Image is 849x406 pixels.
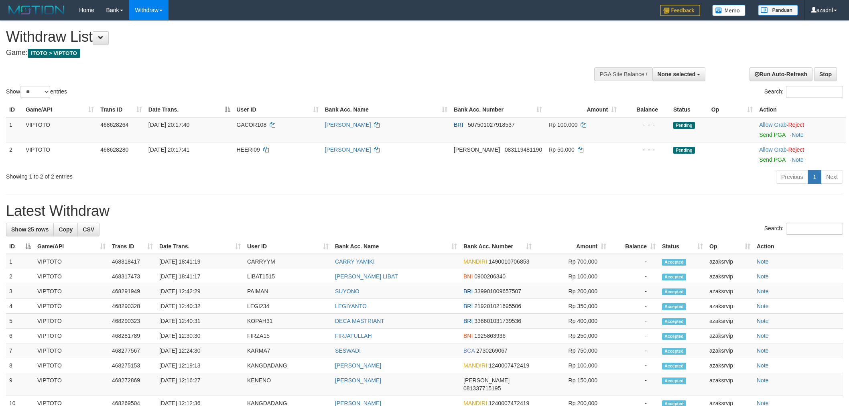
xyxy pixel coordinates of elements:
a: Copy [53,223,78,236]
a: Note [757,273,769,280]
span: [PERSON_NAME] [463,377,510,384]
a: Note [757,258,769,265]
td: · [756,117,846,142]
td: 5 [6,314,34,329]
span: Copy 081337715195 to clipboard [463,385,501,392]
span: · [759,122,788,128]
td: VIPTOTO [34,343,109,358]
a: Note [757,303,769,309]
td: - [609,284,659,299]
span: BRI [463,288,473,294]
span: [DATE] 20:17:41 [148,146,189,153]
td: 468317473 [109,269,156,284]
td: - [609,269,659,284]
td: Rp 100,000 [535,358,609,373]
span: MANDIRI [463,362,487,369]
a: Note [757,347,769,354]
span: Copy 1490010706853 to clipboard [489,258,529,265]
a: Previous [776,170,808,184]
span: Rp 50.000 [548,146,575,153]
a: CSV [77,223,100,236]
a: DECA MASTRIANT [335,318,384,324]
td: azaksrvip [706,329,754,343]
span: BRI [463,318,473,324]
td: [DATE] 12:19:13 [156,358,244,373]
a: Run Auto-Refresh [749,67,812,81]
input: Search: [786,86,843,98]
a: Note [792,156,804,163]
td: azaksrvip [706,343,754,358]
td: Rp 700,000 [535,254,609,269]
td: 468277567 [109,343,156,358]
a: [PERSON_NAME] [325,146,371,153]
span: [DATE] 20:17:40 [148,122,189,128]
a: Send PGA [759,132,785,138]
a: Show 25 rows [6,223,54,236]
td: - [609,358,659,373]
a: Reject [788,146,804,153]
td: azaksrvip [706,373,754,396]
td: azaksrvip [706,254,754,269]
td: azaksrvip [706,269,754,284]
td: azaksrvip [706,314,754,329]
span: · [759,146,788,153]
span: Copy 083119481190 to clipboard [505,146,542,153]
td: 1 [6,117,22,142]
th: Status: activate to sort column ascending [659,239,706,254]
td: KOPAH31 [244,314,332,329]
td: CARRYYM [244,254,332,269]
td: [DATE] 18:41:17 [156,269,244,284]
th: Amount: activate to sort column ascending [545,102,620,117]
span: 468628264 [100,122,128,128]
td: - [609,343,659,358]
span: None selected [658,71,696,77]
td: 468291949 [109,284,156,299]
th: Game/API: activate to sort column ascending [34,239,109,254]
div: PGA Site Balance / [594,67,652,81]
th: Bank Acc. Number: activate to sort column ascending [451,102,545,117]
td: Rp 750,000 [535,343,609,358]
a: Next [821,170,843,184]
td: [DATE] 12:30:30 [156,329,244,343]
span: Copy 507501027918537 to clipboard [468,122,515,128]
span: Accepted [662,363,686,369]
td: 468272869 [109,373,156,396]
a: [PERSON_NAME] LIBAT [335,273,398,280]
th: Action [754,239,843,254]
span: Accepted [662,303,686,310]
td: 468275153 [109,358,156,373]
a: 1 [808,170,821,184]
th: Op: activate to sort column ascending [708,102,756,117]
span: Pending [673,147,695,154]
td: VIPTOTO [22,142,97,167]
span: Copy 2730269067 to clipboard [476,347,508,354]
span: Copy 336601031739536 to clipboard [474,318,521,324]
span: [PERSON_NAME] [454,146,500,153]
td: Rp 100,000 [535,269,609,284]
a: Note [757,377,769,384]
td: [DATE] 12:16:27 [156,373,244,396]
span: Copy 0900206340 to clipboard [474,273,506,280]
span: Accepted [662,378,686,384]
label: Search: [764,86,843,98]
td: 468281789 [109,329,156,343]
a: SESWADI [335,347,361,354]
td: VIPTOTO [34,254,109,269]
td: FIRZA15 [244,329,332,343]
td: VIPTOTO [34,329,109,343]
td: VIPTOTO [22,117,97,142]
a: LEGIYANTO [335,303,367,309]
h4: Game: [6,49,558,57]
th: User ID: activate to sort column ascending [244,239,332,254]
span: Copy 1925863936 to clipboard [474,333,506,339]
span: Show 25 rows [11,226,49,233]
img: panduan.png [758,5,798,16]
label: Show entries [6,86,67,98]
span: Copy 219201021695506 to clipboard [474,303,521,309]
td: Rp 200,000 [535,284,609,299]
td: 4 [6,299,34,314]
a: Allow Grab [759,122,786,128]
th: Date Trans.: activate to sort column ascending [156,239,244,254]
span: Copy [59,226,73,233]
td: 7 [6,343,34,358]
